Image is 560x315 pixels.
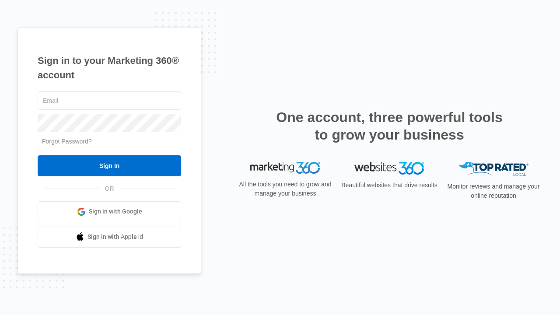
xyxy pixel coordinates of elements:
[42,138,92,145] a: Forgot Password?
[340,181,438,190] p: Beautiful websites that drive results
[89,207,142,216] span: Sign in with Google
[354,162,424,175] img: Websites 360
[99,184,120,193] span: OR
[38,53,181,82] h1: Sign in to your Marketing 360® account
[250,162,320,174] img: Marketing 360
[87,232,143,241] span: Sign in with Apple Id
[38,227,181,248] a: Sign in with Apple Id
[38,201,181,222] a: Sign in with Google
[236,180,334,198] p: All the tools you need to grow and manage your business
[444,182,542,200] p: Monitor reviews and manage your online reputation
[38,155,181,176] input: Sign In
[38,91,181,110] input: Email
[273,108,505,143] h2: One account, three powerful tools to grow your business
[458,162,528,176] img: Top Rated Local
